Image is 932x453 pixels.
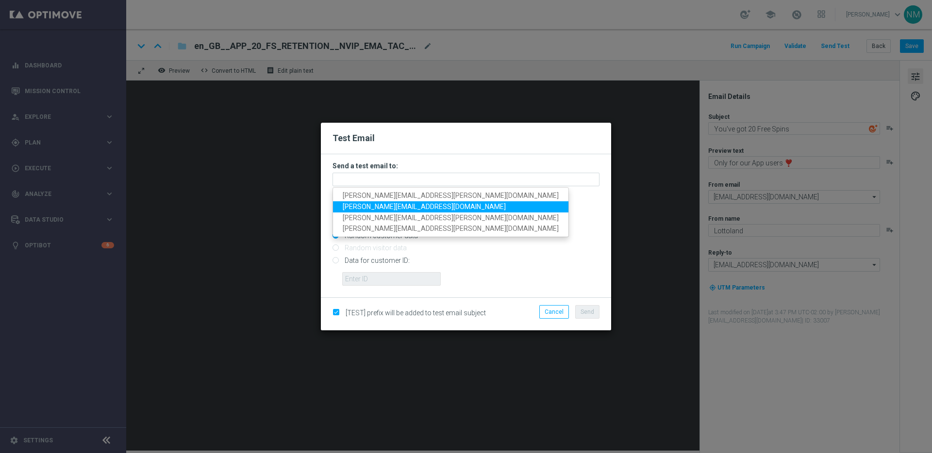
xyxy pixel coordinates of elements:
a: [PERSON_NAME][EMAIL_ADDRESS][PERSON_NAME][DOMAIN_NAME] [333,190,568,201]
span: [TEST] prefix will be added to test email subject [346,309,486,317]
h3: Send a test email to: [333,162,599,170]
button: Cancel [539,305,569,319]
span: [PERSON_NAME][EMAIL_ADDRESS][PERSON_NAME][DOMAIN_NAME] [343,213,559,221]
span: [PERSON_NAME][EMAIL_ADDRESS][PERSON_NAME][DOMAIN_NAME] [343,225,559,232]
span: [PERSON_NAME][EMAIL_ADDRESS][DOMAIN_NAME] [343,203,506,210]
button: Send [575,305,599,319]
h2: Test Email [333,132,599,144]
a: [PERSON_NAME][EMAIL_ADDRESS][PERSON_NAME][DOMAIN_NAME] [333,212,568,223]
a: [PERSON_NAME][EMAIL_ADDRESS][PERSON_NAME][DOMAIN_NAME] [333,223,568,234]
input: Enter ID [342,272,441,286]
span: Send [581,308,594,315]
a: [PERSON_NAME][EMAIL_ADDRESS][DOMAIN_NAME] [333,201,568,212]
span: [PERSON_NAME][EMAIL_ADDRESS][PERSON_NAME][DOMAIN_NAME] [343,192,559,199]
